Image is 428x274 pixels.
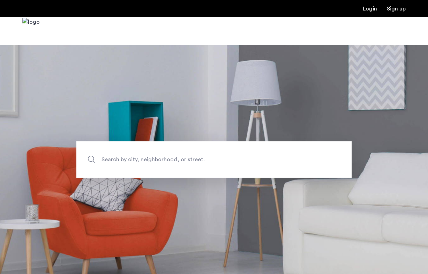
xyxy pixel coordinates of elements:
[22,18,40,44] img: logo
[76,141,352,178] input: Apartment Search
[102,155,294,164] span: Search by city, neighborhood, or street.
[22,18,40,44] a: Cazamio Logo
[387,6,406,12] a: Registration
[363,6,377,12] a: Login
